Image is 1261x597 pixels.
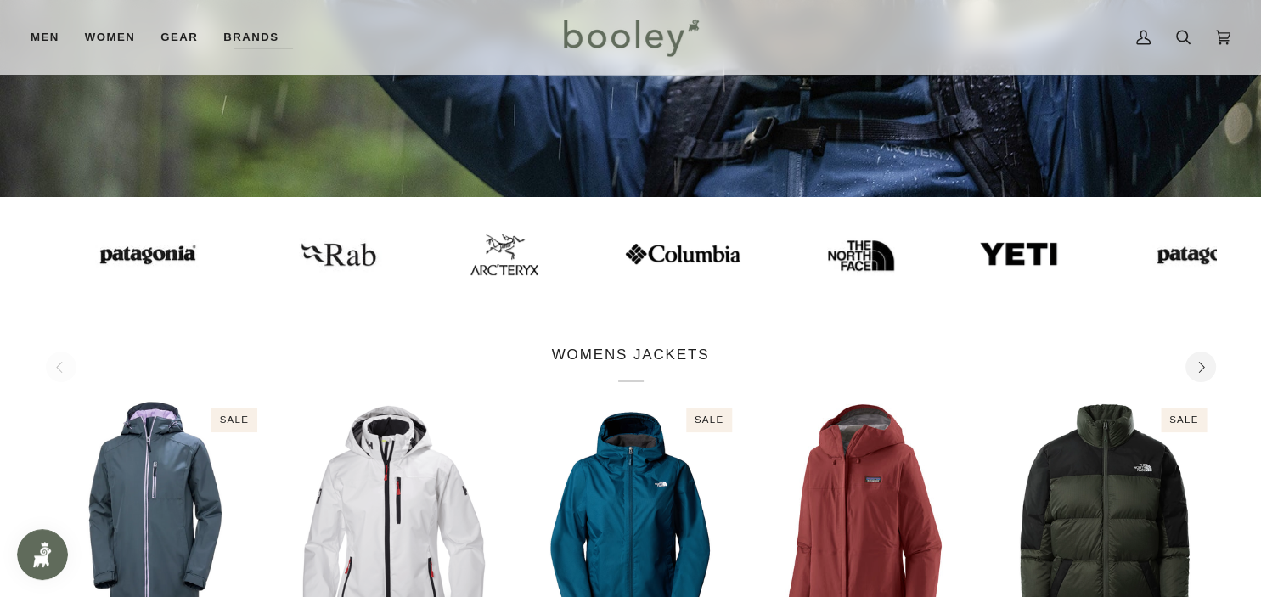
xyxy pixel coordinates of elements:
[552,344,710,383] p: WOMENS JACKETS
[31,29,59,46] span: Men
[223,29,279,46] span: Brands
[160,29,198,46] span: Gear
[1161,408,1207,432] div: Sale
[556,13,705,62] img: Booley
[17,529,68,580] iframe: Button to open loyalty program pop-up
[1185,352,1216,382] button: Next
[686,408,732,432] div: Sale
[211,408,257,432] div: Sale
[85,29,135,46] span: Women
